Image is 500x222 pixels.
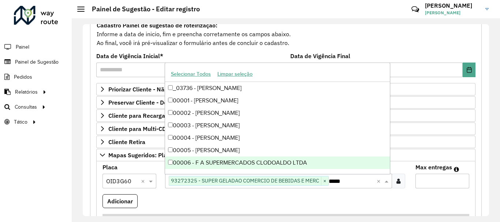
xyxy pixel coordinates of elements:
[141,177,147,185] span: Clear all
[15,88,38,96] span: Relatórios
[108,152,194,158] span: Mapas Sugeridos: Placa-Cliente
[454,166,459,172] em: Máximo de clientes que serão colocados na mesma rota com os clientes informados
[425,10,480,16] span: [PERSON_NAME]
[165,132,390,144] div: 00004 - [PERSON_NAME]
[415,163,452,172] label: Max entregas
[14,73,32,81] span: Pedidos
[16,43,29,51] span: Painel
[97,22,217,29] strong: Cadastro Painel de sugestão de roteirização:
[96,20,475,48] div: Informe a data de inicio, fim e preencha corretamente os campos abaixo. Ao final, você irá pré-vi...
[108,99,257,105] span: Preservar Cliente - Devem ficar no buffer, não roteirizar
[102,194,138,208] button: Adicionar
[108,113,165,118] span: Cliente para Recarga
[165,119,390,132] div: 00003 - [PERSON_NAME]
[96,83,475,95] a: Priorizar Cliente - Não podem ficar no buffer
[15,58,59,66] span: Painel de Sugestão
[321,177,328,185] span: ×
[108,86,228,92] span: Priorizar Cliente - Não podem ficar no buffer
[96,123,475,135] a: Cliente para Multi-CDD/Internalização
[14,118,27,126] span: Tático
[425,2,480,9] h3: [PERSON_NAME]
[102,163,117,172] label: Placa
[165,169,390,181] div: 00007 - [PERSON_NAME] DAS DORES EZAQUIEL DA CONCEICAO
[169,176,321,185] span: 93272325 - SUPER GELADAO COMERCIO DE BEBIDAS E MERC
[165,94,390,107] div: 00001 - [PERSON_NAME]
[290,52,350,60] label: Data de Vigência Final
[165,144,390,157] div: 00005 - [PERSON_NAME]
[108,139,145,145] span: Cliente Retira
[463,63,475,77] button: Choose Date
[214,68,256,80] button: Limpar seleção
[108,126,212,132] span: Cliente para Multi-CDD/Internalização
[96,136,475,148] a: Cliente Retira
[377,177,383,185] span: Clear all
[15,103,37,111] span: Consultas
[165,82,390,94] div: _03736 - [PERSON_NAME]
[96,149,475,161] a: Mapas Sugeridos: Placa-Cliente
[165,157,390,169] div: 00006 - F A SUPERMERCADOS CLODOALDO LTDA
[165,107,390,119] div: 00002 - [PERSON_NAME]
[96,109,475,122] a: Cliente para Recarga
[168,68,214,80] button: Selecionar Todos
[96,52,163,60] label: Data de Vigência Inicial
[165,63,390,174] ng-dropdown-panel: Options list
[85,5,200,13] h2: Painel de Sugestão - Editar registro
[96,96,475,109] a: Preservar Cliente - Devem ficar no buffer, não roteirizar
[407,1,423,17] a: Contato Rápido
